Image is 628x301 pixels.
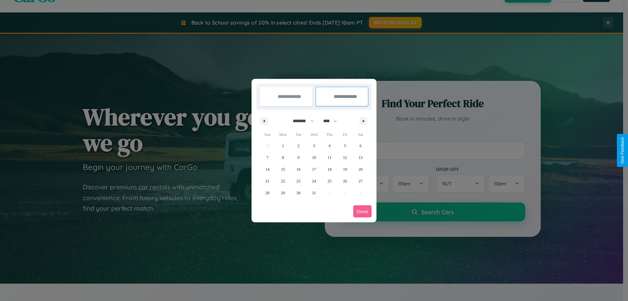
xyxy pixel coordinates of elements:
[327,175,331,187] span: 25
[260,175,275,187] button: 21
[275,152,290,163] button: 8
[344,140,346,152] span: 5
[312,187,316,199] span: 31
[620,137,625,164] div: Give Feedback
[281,163,285,175] span: 15
[353,205,372,217] button: Done
[353,175,368,187] button: 27
[343,163,347,175] span: 19
[337,163,353,175] button: 19
[306,152,322,163] button: 10
[358,152,362,163] span: 13
[322,152,337,163] button: 11
[358,163,362,175] span: 20
[282,140,284,152] span: 1
[322,129,337,140] span: Thu
[353,140,368,152] button: 6
[359,140,361,152] span: 6
[306,140,322,152] button: 3
[328,152,332,163] span: 11
[306,163,322,175] button: 17
[353,129,368,140] span: Sat
[291,129,306,140] span: Tue
[298,140,300,152] span: 2
[322,175,337,187] button: 25
[281,187,285,199] span: 29
[266,175,270,187] span: 21
[291,163,306,175] button: 16
[281,175,285,187] span: 22
[337,129,353,140] span: Fri
[312,175,316,187] span: 24
[260,187,275,199] button: 28
[358,175,362,187] span: 27
[337,140,353,152] button: 5
[291,140,306,152] button: 2
[260,163,275,175] button: 14
[260,129,275,140] span: Sun
[275,175,290,187] button: 22
[291,175,306,187] button: 23
[353,163,368,175] button: 20
[275,129,290,140] span: Mon
[322,163,337,175] button: 18
[306,129,322,140] span: Wed
[282,152,284,163] span: 8
[275,140,290,152] button: 1
[337,152,353,163] button: 12
[306,175,322,187] button: 24
[353,152,368,163] button: 13
[266,163,270,175] span: 14
[275,187,290,199] button: 29
[343,175,347,187] span: 26
[306,187,322,199] button: 31
[260,152,275,163] button: 7
[337,175,353,187] button: 26
[327,163,331,175] span: 18
[312,152,316,163] span: 10
[291,187,306,199] button: 30
[328,140,330,152] span: 4
[322,140,337,152] button: 4
[267,152,269,163] span: 7
[298,152,300,163] span: 9
[291,152,306,163] button: 9
[297,187,301,199] span: 30
[275,163,290,175] button: 15
[297,175,301,187] span: 23
[313,140,315,152] span: 3
[312,163,316,175] span: 17
[266,187,270,199] span: 28
[297,163,301,175] span: 16
[343,152,347,163] span: 12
